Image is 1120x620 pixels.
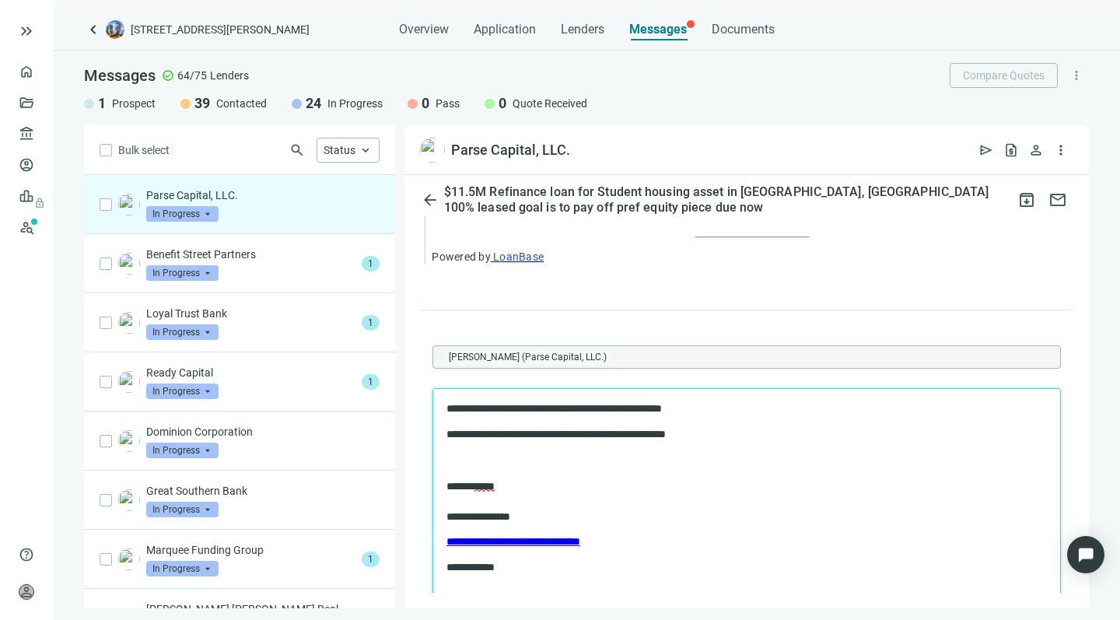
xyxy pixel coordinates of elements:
[118,194,140,215] img: 1d2caa9a-0d08-4ad8-8418-555c3ff76cc6
[146,483,380,499] p: Great Southern Bank
[422,94,429,113] span: 0
[84,20,103,39] a: keyboard_arrow_left
[118,548,140,570] img: 9858a796-eca9-418d-aa88-888ee4c07641
[420,184,441,215] button: arrow_back
[974,138,999,163] button: send
[19,547,34,562] span: help
[131,22,310,37] span: [STREET_ADDRESS][PERSON_NAME]
[146,561,219,576] span: In Progress
[17,22,36,40] button: keyboard_double_arrow_right
[362,315,380,331] span: 1
[513,96,587,111] span: Quote Received
[629,22,687,37] span: Messages
[146,424,380,440] p: Dominion Corporation
[950,63,1058,88] button: Compare Quotes
[146,384,219,399] span: In Progress
[146,187,380,203] p: Parse Capital, LLC.
[146,247,355,262] p: Benefit Street Partners
[474,22,536,37] span: Application
[146,542,355,558] p: Marquee Funding Group
[978,142,994,158] span: send
[210,68,249,83] span: Lenders
[162,69,174,82] span: check_circle
[421,191,439,209] span: arrow_back
[118,253,140,275] img: f277470a-ef91-4945-a43b-450ea1cd8728
[1053,142,1069,158] span: more_vert
[359,143,373,157] span: keyboard_arrow_up
[449,349,607,365] span: [PERSON_NAME] (Parse Capital, LLC.)
[436,96,460,111] span: Pass
[399,22,449,37] span: Overview
[118,312,140,334] img: ffbf0d31-ffb0-46f0-9612-1e594392af99
[362,552,380,567] span: 1
[327,96,383,111] span: In Progress
[1024,138,1048,163] button: person
[106,20,124,39] img: deal-logo
[1011,184,1042,215] button: archive
[118,489,140,511] img: a1074851-a866-4108-844b-f0eb7d257787
[118,142,170,159] span: Bulk select
[324,144,355,156] span: Status
[1028,142,1044,158] span: person
[146,502,219,517] span: In Progress
[19,584,34,600] span: person
[216,96,267,111] span: Contacted
[1003,142,1019,158] span: request_quote
[306,94,321,113] span: 24
[98,94,106,113] span: 1
[146,365,355,380] p: Ready Capital
[84,66,156,85] span: Messages
[118,371,140,393] img: 559a25f8-8bd1-4de3-9272-a04f743625c6
[443,349,613,365] span: Brett Balda (Parse Capital, LLC.)
[999,138,1024,163] button: request_quote
[146,306,355,321] p: Loyal Trust Bank
[146,206,219,222] span: In Progress
[1069,68,1083,82] span: more_vert
[420,138,445,163] img: 1d2caa9a-0d08-4ad8-8418-555c3ff76cc6
[1042,184,1073,215] button: mail
[146,265,219,281] span: In Progress
[712,22,775,37] span: Documents
[1064,63,1089,88] button: more_vert
[362,256,380,271] span: 1
[433,389,1060,608] iframe: Rich Text Area
[194,94,210,113] span: 39
[561,22,604,37] span: Lenders
[451,141,570,159] div: Parse Capital, LLC.
[441,184,1011,215] div: $11.5M Refinance loan for Student housing asset in [GEOGRAPHIC_DATA], [GEOGRAPHIC_DATA] 100% leas...
[1048,138,1073,163] button: more_vert
[1067,536,1104,573] div: Open Intercom Messenger
[146,443,219,458] span: In Progress
[1017,191,1036,209] span: archive
[146,324,219,340] span: In Progress
[177,68,207,83] span: 64/75
[112,96,156,111] span: Prospect
[499,94,506,113] span: 0
[1048,191,1067,209] span: mail
[118,430,140,452] img: 2624b084-691a-4153-aca8-3521fd9bb310
[362,374,380,390] span: 1
[289,142,305,158] span: search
